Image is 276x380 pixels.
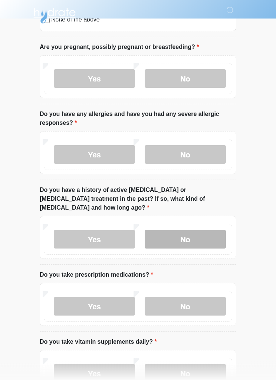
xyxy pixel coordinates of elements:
label: Yes [54,70,135,88]
label: Are you pregnant, possibly pregnant or breastfeeding? [40,43,199,52]
label: Yes [54,230,135,249]
label: No [145,70,226,88]
label: No [145,297,226,316]
label: No [145,146,226,164]
label: Do you take vitamin supplements daily? [40,338,157,347]
label: Yes [54,146,135,164]
label: Do you have a history of active [MEDICAL_DATA] or [MEDICAL_DATA] treatment in the past? If so, wh... [40,186,236,213]
img: Hydrate IV Bar - Scottsdale Logo [32,6,77,24]
label: Yes [54,297,135,316]
label: Do you have any allergies and have you had any severe allergic responses? [40,110,236,128]
label: Do you take prescription medications? [40,271,153,280]
label: No [145,230,226,249]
